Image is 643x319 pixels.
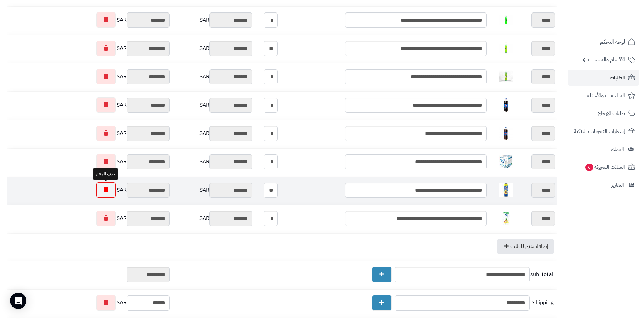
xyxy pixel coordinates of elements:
[497,239,554,254] a: إضافة منتج للطلب
[598,109,625,118] span: طلبات الإرجاع
[568,159,639,175] a: السلات المتروكة6
[611,144,624,154] span: العملاء
[568,105,639,122] a: طلبات الإرجاع
[568,34,639,50] a: لوحة التحكم
[173,69,252,84] div: SAR
[610,73,625,82] span: الطلبات
[585,164,593,171] span: 6
[611,180,624,190] span: التقارير
[588,55,625,64] span: الأقسام والمنتجات
[173,98,252,113] div: SAR
[587,91,625,100] span: المراجعات والأسئلة
[499,212,513,225] img: 1748079402-71qRSg1-gVL._AC_SL1500-40x40.jpg
[568,123,639,139] a: إشعارات التحويلات البنكية
[597,17,637,31] img: logo-2.png
[568,177,639,193] a: التقارير
[568,87,639,104] a: المراجعات والأسئلة
[173,183,252,198] div: SAR
[173,12,252,28] div: SAR
[499,155,513,168] img: 1747745123-718-Mkr996L._AC_SL1500-40x40.jpg
[574,127,625,136] span: إشعارات التحويلات البنكية
[10,293,26,309] div: Open Intercom Messenger
[499,98,513,112] img: 1747594021-514wrKpr-GL._AC_SL1500-40x40.jpg
[499,13,513,27] img: 1747541306-e6e5e2d5-9b67-463e-b81b-59a02ee4-40x40.jpg
[9,69,170,84] div: SAR
[9,211,170,226] div: SAR
[9,182,170,198] div: SAR
[499,70,513,83] img: 1747566256-XP8G23evkchGmxKUr8YaGb2gsq2hZno4-40x40.jpg
[93,168,118,180] div: حذف المنتج
[600,37,625,47] span: لوحة التحكم
[568,70,639,86] a: الطلبات
[173,154,252,169] div: SAR
[9,41,170,56] div: SAR
[173,41,252,56] div: SAR
[499,183,513,197] img: 1748079250-71dCJcNq28L._AC_SL1500-40x40.jpg
[173,126,252,141] div: SAR
[9,12,170,28] div: SAR
[499,127,513,140] img: 1747594532-18409223-8150-4f06-d44a-9c8685d0-40x40.jpg
[9,97,170,113] div: SAR
[568,141,639,157] a: العملاء
[9,154,170,169] div: SAR
[531,271,553,278] span: sub_total:
[585,162,625,172] span: السلات المتروكة
[531,299,553,307] span: shipping:
[9,126,170,141] div: SAR
[499,42,513,55] img: 1747544486-c60db756-6ee7-44b0-a7d4-ec449800-40x40.jpg
[9,295,170,311] div: SAR
[173,211,252,226] div: SAR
